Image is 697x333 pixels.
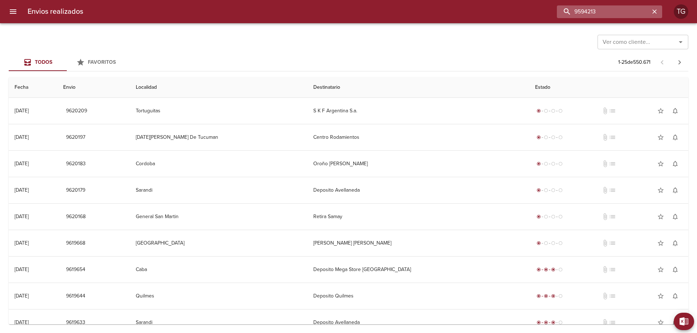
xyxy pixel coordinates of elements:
div: Generado [535,213,564,220]
button: Activar notificaciones [668,209,682,224]
div: [DATE] [15,240,29,246]
button: Agregar a favoritos [653,183,668,197]
div: Generado [535,107,564,115]
span: radio_button_unchecked [558,267,563,272]
button: Activar notificaciones [668,130,682,145]
div: TG [674,4,688,19]
span: No tiene documentos adjuntos [602,240,609,247]
span: radio_button_unchecked [551,162,555,166]
span: radio_button_checked [537,188,541,192]
th: Estado [529,77,688,98]
div: [DATE] [15,213,29,220]
span: notifications_none [672,240,679,247]
span: radio_button_checked [537,267,541,272]
span: notifications_none [672,134,679,141]
td: Caba [130,257,307,283]
span: radio_button_unchecked [558,320,563,325]
span: 9620168 [66,212,86,221]
button: Agregar a favoritos [653,236,668,250]
span: No tiene pedido asociado [609,240,616,247]
span: radio_button_checked [537,135,541,140]
div: Abrir información de usuario [674,4,688,19]
span: radio_button_checked [544,294,548,298]
span: No tiene documentos adjuntos [602,134,609,141]
span: No tiene pedido asociado [609,319,616,326]
span: No tiene pedido asociado [609,292,616,300]
div: Generado [535,160,564,167]
span: radio_button_unchecked [544,215,548,219]
th: Destinatario [307,77,529,98]
span: star_border [657,213,664,220]
span: radio_button_checked [537,294,541,298]
span: 9620179 [66,186,85,195]
td: Tortuguitas [130,98,307,124]
button: Agregar a favoritos [653,209,668,224]
span: notifications_none [672,266,679,273]
span: star_border [657,107,664,115]
div: En viaje [535,319,564,326]
span: star_border [657,266,664,273]
span: radio_button_unchecked [558,135,563,140]
span: radio_button_unchecked [558,215,563,219]
span: notifications_none [672,292,679,300]
span: 9620183 [66,159,86,168]
span: No tiene pedido asociado [609,213,616,220]
span: radio_button_unchecked [544,135,548,140]
td: General San Martin [130,204,307,230]
button: 9619654 [63,263,88,276]
span: notifications_none [672,107,679,115]
button: Activar notificaciones [668,262,682,277]
span: notifications_none [672,319,679,326]
button: 9620197 [63,131,88,144]
div: [DATE] [15,266,29,272]
td: Cordoba [130,151,307,177]
span: notifications_none [672,187,679,194]
td: Quilmes [130,283,307,309]
td: [DATE][PERSON_NAME] De Tucuman [130,124,307,150]
button: Activar notificaciones [668,104,682,118]
span: No tiene documentos adjuntos [602,213,609,220]
span: star_border [657,240,664,247]
div: [DATE] [15,134,29,140]
span: Todos [35,59,52,65]
span: radio_button_unchecked [558,162,563,166]
span: radio_button_checked [551,320,555,325]
span: star_border [657,292,664,300]
div: Generado [535,187,564,194]
span: No tiene documentos adjuntos [602,319,609,326]
span: Pagina anterior [653,58,671,66]
span: radio_button_unchecked [558,109,563,113]
span: 9619654 [66,265,85,274]
button: 9619644 [63,290,88,303]
button: menu [4,3,22,20]
td: Deposito Avellaneda [307,177,529,203]
div: [DATE] [15,293,29,299]
span: radio_button_unchecked [558,294,563,298]
button: 9619668 [63,237,88,250]
span: 9619668 [66,239,85,248]
div: En viaje [535,266,564,273]
span: star_border [657,319,664,326]
span: No tiene pedido asociado [609,160,616,167]
div: Tabs Envios [9,54,125,71]
button: 9620209 [63,104,90,118]
td: Sarandi [130,177,307,203]
button: Activar notificaciones [668,157,682,171]
span: radio_button_checked [537,215,541,219]
span: 9619644 [66,292,85,301]
div: [DATE] [15,319,29,325]
span: radio_button_unchecked [551,135,555,140]
span: radio_button_checked [551,294,555,298]
span: 9620209 [66,107,87,116]
button: Agregar a favoritos [653,130,668,145]
div: [DATE] [15,108,29,114]
button: 9620168 [63,210,89,224]
span: radio_button_unchecked [544,188,548,192]
div: Generado [535,134,564,141]
th: Envio [57,77,130,98]
span: radio_button_checked [544,320,548,325]
span: No tiene documentos adjuntos [602,107,609,115]
span: 9619633 [66,318,85,327]
span: radio_button_checked [537,241,541,245]
td: Deposito Quilmes [307,283,529,309]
